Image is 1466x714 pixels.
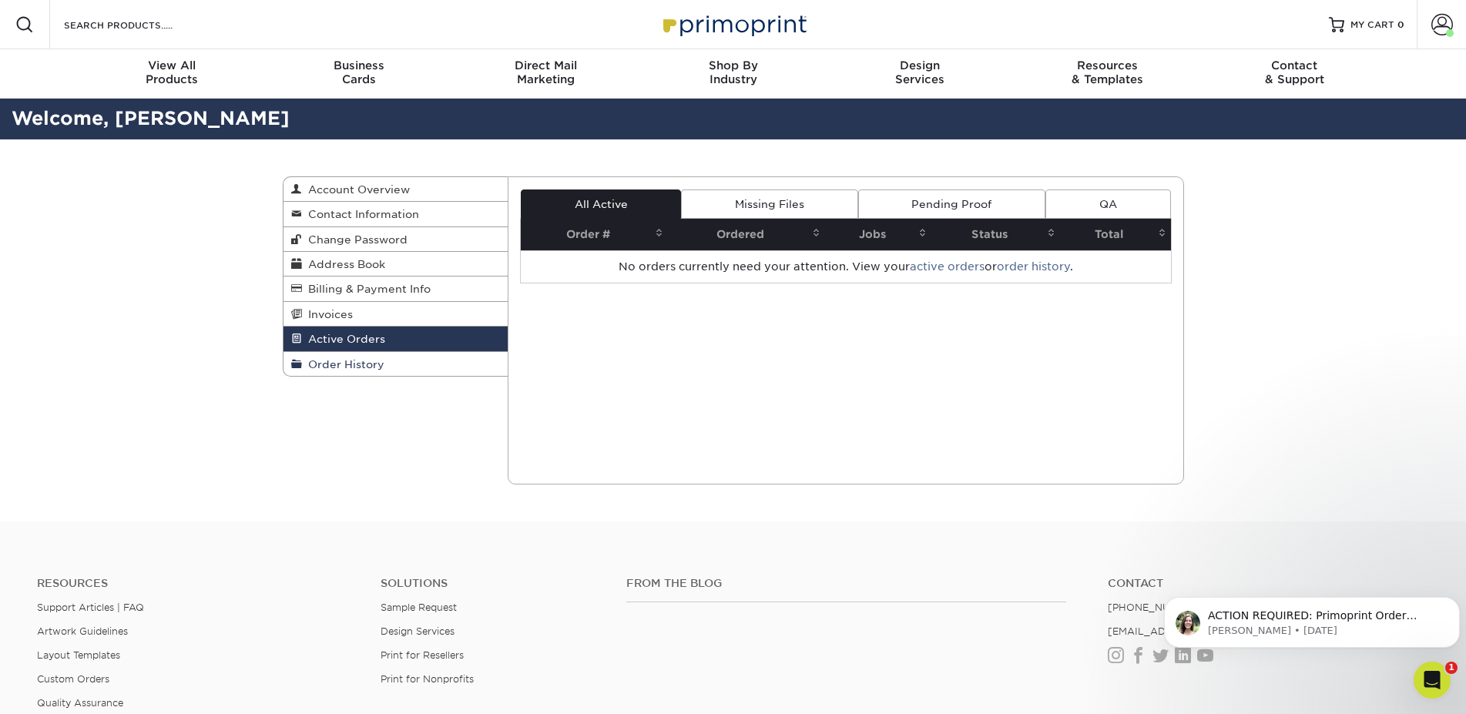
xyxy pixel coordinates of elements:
span: 0 [1397,19,1404,30]
a: Contact [1108,577,1428,590]
th: Status [931,219,1060,250]
div: Marketing [452,59,639,86]
span: Contact [1201,59,1388,72]
a: Support Articles | FAQ [37,602,144,613]
a: Contact Information [283,202,508,226]
a: [PHONE_NUMBER] [1108,602,1203,613]
a: Contact& Support [1201,49,1388,99]
a: View AllProducts [79,49,266,99]
a: [EMAIL_ADDRESS][DOMAIN_NAME] [1108,625,1292,637]
a: Print for Resellers [381,649,464,661]
div: & Support [1201,59,1388,86]
a: Resources& Templates [1014,49,1201,99]
span: MY CART [1350,18,1394,32]
div: & Templates [1014,59,1201,86]
span: Invoices [302,308,353,320]
a: Design Services [381,625,455,637]
div: Services [827,59,1014,86]
a: BusinessCards [265,49,452,99]
a: Account Overview [283,177,508,202]
span: 1 [1445,662,1458,674]
a: Pending Proof [858,189,1045,219]
span: Business [265,59,452,72]
th: Jobs [825,219,931,250]
a: Invoices [283,302,508,327]
h4: From the Blog [626,577,1066,590]
iframe: Intercom notifications message [1158,565,1466,672]
a: Print for Nonprofits [381,673,474,685]
a: Change Password [283,227,508,252]
iframe: Intercom live chat [1414,662,1451,699]
th: Order # [521,219,668,250]
span: Active Orders [302,333,385,345]
span: Billing & Payment Info [302,283,431,295]
div: Cards [265,59,452,86]
span: Order History [302,358,384,370]
span: View All [79,59,266,72]
a: Artwork Guidelines [37,625,128,637]
a: Billing & Payment Info [283,277,508,301]
div: Products [79,59,266,86]
a: Address Book [283,252,508,277]
a: All Active [521,189,681,219]
a: active orders [910,260,985,273]
span: Design [827,59,1014,72]
span: Direct Mail [452,59,639,72]
span: Resources [1014,59,1201,72]
th: Total [1060,219,1170,250]
input: SEARCH PRODUCTS..... [62,15,213,34]
h4: Solutions [381,577,603,590]
span: Contact Information [302,208,419,220]
a: Shop ByIndustry [639,49,827,99]
span: Account Overview [302,183,410,196]
span: Address Book [302,258,385,270]
a: Sample Request [381,602,457,613]
a: order history [997,260,1070,273]
div: Industry [639,59,827,86]
a: Order History [283,352,508,376]
a: Missing Files [681,189,857,219]
td: No orders currently need your attention. View your or . [521,250,1171,283]
a: Active Orders [283,327,508,351]
img: Primoprint [656,8,810,41]
th: Ordered [668,219,825,250]
span: Shop By [639,59,827,72]
span: Change Password [302,233,408,246]
h4: Resources [37,577,357,590]
iframe: Google Customer Reviews [4,667,131,709]
a: QA [1045,189,1170,219]
a: Direct MailMarketing [452,49,639,99]
a: Layout Templates [37,649,120,661]
a: DesignServices [827,49,1014,99]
